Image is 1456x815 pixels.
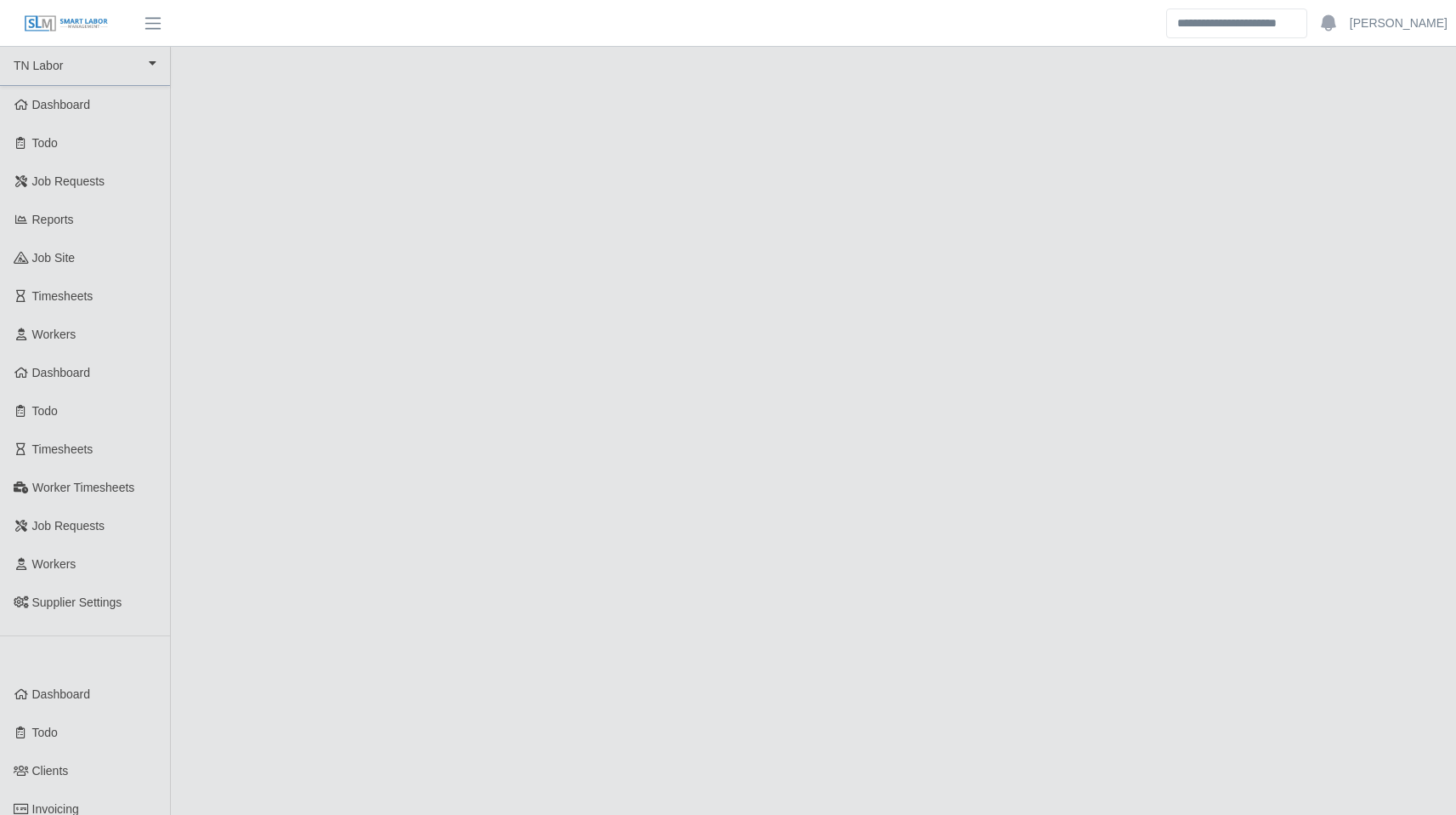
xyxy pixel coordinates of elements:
[32,726,58,739] span: Todo
[32,764,69,778] span: Clients
[32,481,134,494] span: Worker Timesheets
[32,251,76,265] span: job site
[32,174,105,188] span: Job Requests
[32,687,91,701] span: Dashboard
[32,596,122,609] span: Supplier Settings
[32,404,58,418] span: Todo
[32,289,93,303] span: Timesheets
[32,328,76,341] span: Workers
[32,366,91,379] span: Dashboard
[32,213,74,226] span: Reports
[32,557,76,571] span: Workers
[32,519,105,533] span: Job Requests
[32,98,91,111] span: Dashboard
[1166,9,1307,38] input: Search
[24,14,109,33] img: SLM Logo
[32,136,58,150] span: Todo
[1350,14,1448,32] a: [PERSON_NAME]
[32,442,93,456] span: Timesheets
